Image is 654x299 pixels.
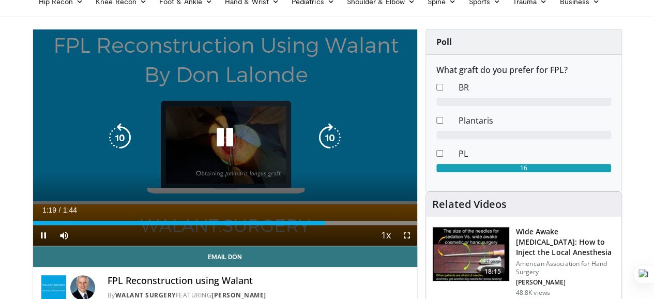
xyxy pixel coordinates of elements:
img: Q2xRg7exoPLTwO8X4xMDoxOjBrO-I4W8_1.150x105_q85_crop-smart_upscale.jpg [433,227,509,281]
h3: Wide Awake [MEDICAL_DATA]: How to Inject the Local Anesthesia [516,227,615,258]
div: Progress Bar [33,221,417,225]
div: 16 [436,164,611,172]
strong: Poll [436,36,452,48]
dd: BR [451,81,619,94]
h4: FPL Reconstruction using Walant [108,275,409,287]
button: Playback Rate [376,225,397,246]
h6: What graft do you prefer for FPL? [436,65,611,75]
p: [PERSON_NAME] [516,278,615,287]
button: Fullscreen [397,225,417,246]
p: American Association for Hand Surgery [516,260,615,276]
dd: PL [451,147,619,160]
h4: Related Videos [432,198,507,211]
span: 1:19 [42,206,56,214]
video-js: Video Player [33,29,417,246]
a: Email Don [33,246,417,267]
a: 18:15 Wide Awake [MEDICAL_DATA]: How to Inject the Local Anesthesia American Association for Hand... [432,227,615,297]
span: / [59,206,61,214]
button: Mute [54,225,74,246]
button: Pause [33,225,54,246]
dd: Plantaris [451,114,619,127]
span: 1:44 [63,206,77,214]
span: 18:15 [480,266,505,277]
p: 48.8K views [516,289,550,297]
